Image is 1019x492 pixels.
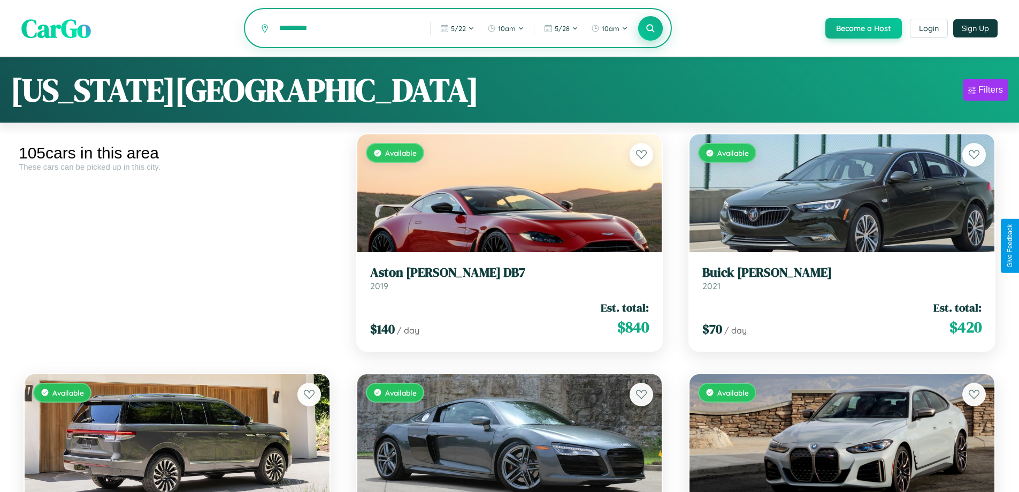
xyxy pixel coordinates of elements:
[498,24,516,33] span: 10am
[717,388,749,397] span: Available
[717,148,749,157] span: Available
[21,11,91,46] span: CarGo
[539,20,584,37] button: 5/28
[482,20,530,37] button: 10am
[978,85,1003,95] div: Filters
[702,320,722,338] span: $ 70
[385,388,417,397] span: Available
[702,265,982,281] h3: Buick [PERSON_NAME]
[949,316,982,338] span: $ 420
[451,24,466,33] span: 5 / 22
[1006,224,1014,268] div: Give Feedback
[586,20,633,37] button: 10am
[724,325,747,336] span: / day
[617,316,649,338] span: $ 840
[370,265,649,291] a: Aston [PERSON_NAME] DB72019
[370,265,649,281] h3: Aston [PERSON_NAME] DB7
[601,300,649,315] span: Est. total:
[825,18,902,39] button: Become a Host
[19,162,335,171] div: These cars can be picked up in this city.
[19,144,335,162] div: 105 cars in this area
[370,281,388,291] span: 2019
[370,320,395,338] span: $ 140
[953,19,998,37] button: Sign Up
[702,265,982,291] a: Buick [PERSON_NAME]2021
[963,79,1008,101] button: Filters
[385,148,417,157] span: Available
[602,24,619,33] span: 10am
[933,300,982,315] span: Est. total:
[702,281,721,291] span: 2021
[555,24,570,33] span: 5 / 28
[397,325,419,336] span: / day
[11,68,479,112] h1: [US_STATE][GEOGRAPHIC_DATA]
[910,19,948,38] button: Login
[435,20,480,37] button: 5/22
[52,388,84,397] span: Available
